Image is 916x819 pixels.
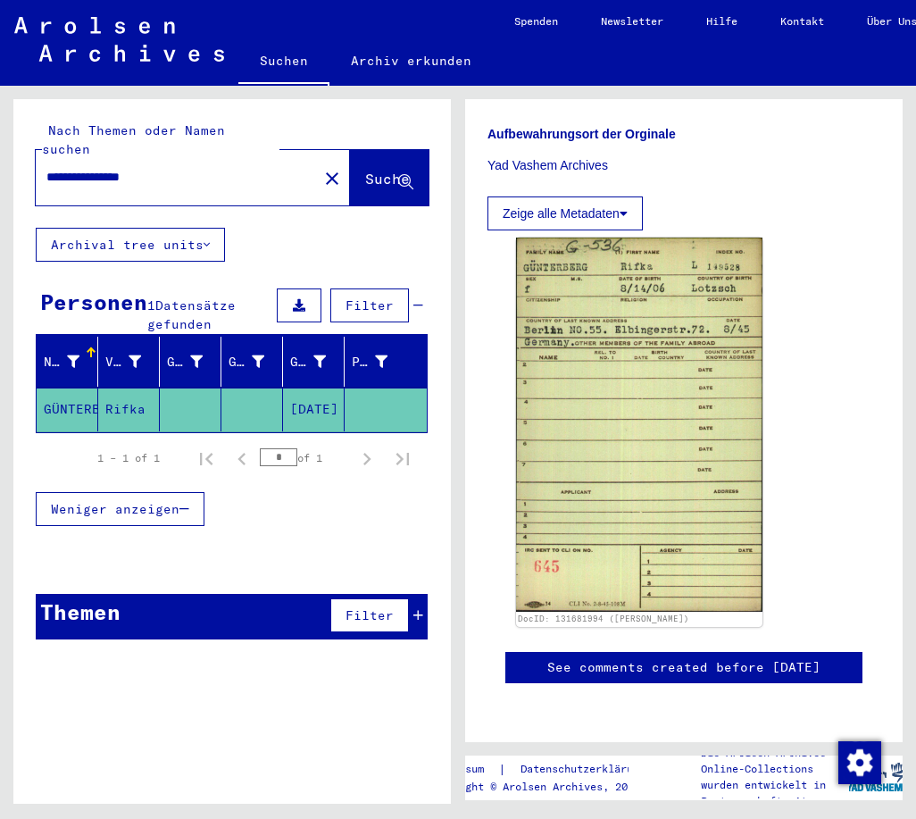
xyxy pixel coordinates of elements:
img: Arolsen_neg.svg [14,17,224,62]
button: Filter [330,288,409,322]
mat-cell: [DATE] [283,388,345,431]
mat-label: Nach Themen oder Namen suchen [42,122,225,157]
p: Yad Vashem Archives [487,156,880,175]
button: Filter [330,598,409,632]
p: Die Arolsen Archives Online-Collections [701,745,848,777]
div: Prisoner # [352,353,387,372]
a: DocID: 131681994 ([PERSON_NAME]) [518,614,689,623]
mat-cell: Rifka [98,388,160,431]
p: wurden entwickelt in Partnerschaft mit [701,777,848,809]
span: Weniger anzeigen [51,501,179,517]
mat-header-cell: Geburtsdatum [283,337,345,387]
div: Geburtsdatum [290,347,348,376]
span: Filter [346,607,394,623]
mat-header-cell: Prisoner # [345,337,427,387]
div: 1 – 1 of 1 [97,450,160,466]
div: Nachname [44,347,102,376]
button: Next page [349,440,385,476]
b: Aufbewahrungsort der Orginale [487,127,676,141]
div: Personen [40,286,147,318]
mat-header-cell: Geburtsname [160,337,221,387]
span: 1 [147,297,155,313]
button: Weniger anzeigen [36,492,204,526]
button: First page [188,440,224,476]
div: | [428,760,667,779]
div: Geburtsdatum [290,353,326,372]
mat-icon: close [321,168,343,189]
button: Suche [350,150,429,205]
mat-header-cell: Vorname [98,337,160,387]
div: Geburt‏ [229,353,264,372]
button: Clear [314,160,350,196]
mat-cell: GÜNTERBERG [37,388,98,431]
span: Datensätze gefunden [147,297,236,332]
div: Geburtsname [167,347,225,376]
img: Zustimmung ändern [838,741,881,784]
button: Archival tree units [36,228,225,262]
button: Zeige alle Metadaten [487,196,643,230]
span: Filter [346,297,394,313]
a: Datenschutzerklärung [506,760,667,779]
div: Vorname [105,347,163,376]
mat-header-cell: Geburt‏ [221,337,283,387]
span: Suche [365,170,410,188]
div: of 1 [260,449,349,466]
img: 001.jpg [516,238,762,612]
div: Vorname [105,353,141,372]
a: Archiv erkunden [329,39,493,82]
div: Prisoner # [352,347,410,376]
a: See comments created before [DATE] [547,658,820,677]
button: Last page [385,440,421,476]
div: Nachname [44,353,79,372]
div: Geburtsname [167,353,203,372]
button: Previous page [224,440,260,476]
a: Suchen [238,39,329,86]
div: Geburt‏ [229,347,287,376]
mat-header-cell: Nachname [37,337,98,387]
div: Themen [40,596,121,628]
p: Copyright © Arolsen Archives, 2021 [428,779,667,795]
